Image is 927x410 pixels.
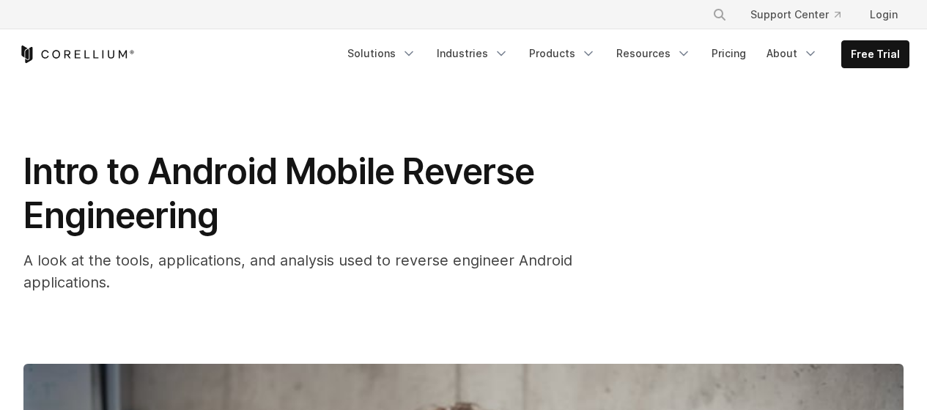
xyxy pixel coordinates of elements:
a: About [758,40,827,67]
span: A look at the tools, applications, and analysis used to reverse engineer Android applications. [23,252,572,291]
a: Products [520,40,605,67]
a: Industries [428,40,517,67]
span: Intro to Android Mobile Reverse Engineering [23,150,534,237]
a: Login [858,1,909,28]
button: Search [706,1,733,28]
a: Solutions [339,40,425,67]
a: Support Center [739,1,852,28]
a: Free Trial [842,41,909,67]
a: Corellium Home [18,45,135,63]
div: Navigation Menu [339,40,909,68]
div: Navigation Menu [695,1,909,28]
a: Resources [607,40,700,67]
a: Pricing [703,40,755,67]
